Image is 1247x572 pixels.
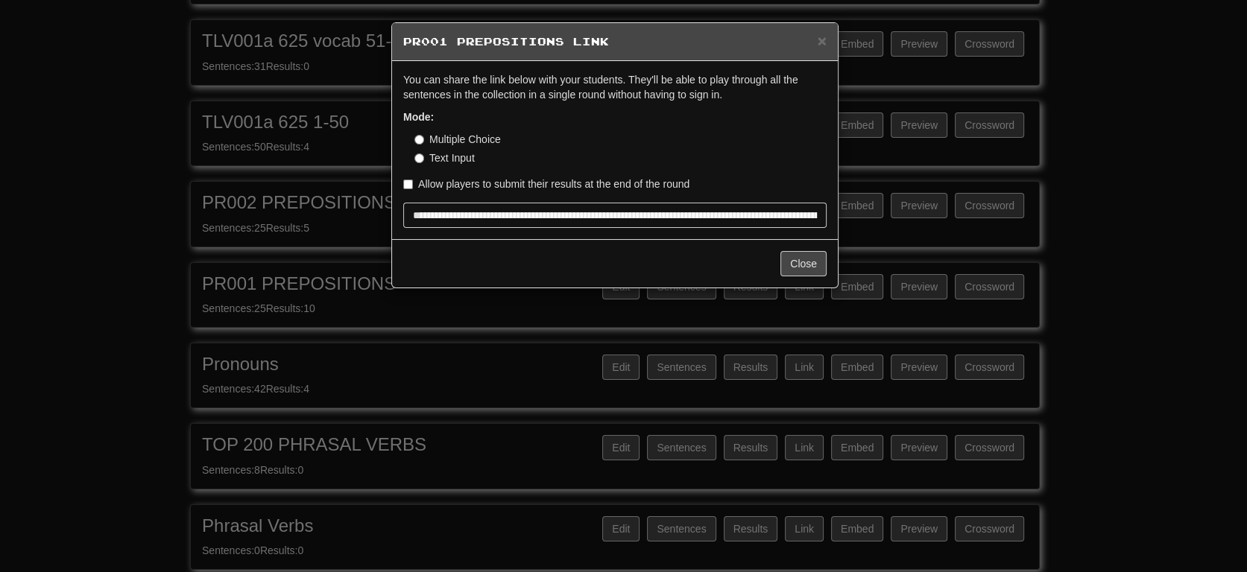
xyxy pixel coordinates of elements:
[780,251,827,276] button: Close
[403,72,827,102] p: You can share the link below with your students. They'll be able to play through all the sentence...
[403,177,689,191] label: Allow players to submit their results at the end of the round
[414,153,424,163] input: Text Input
[403,179,413,189] input: Allow players to submit their results at the end of the round
[818,33,827,48] button: Close
[818,32,827,49] span: ×
[414,150,475,165] label: Text Input
[403,111,434,123] strong: Mode:
[414,132,501,147] label: Multiple Choice
[403,34,827,49] h5: PR001 PREPOSITIONS Link
[414,135,424,144] input: Multiple Choice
